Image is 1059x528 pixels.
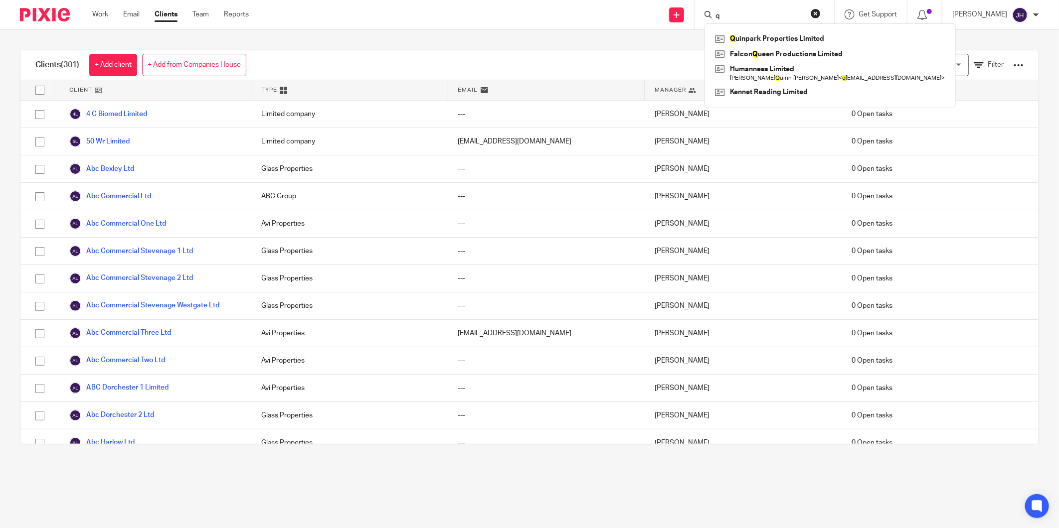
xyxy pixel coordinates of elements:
[852,164,892,174] span: 0 Open tasks
[448,265,645,292] div: ---
[448,210,645,237] div: ---
[645,183,842,210] div: [PERSON_NAME]
[251,238,448,264] div: Glass Properties
[448,375,645,401] div: ---
[852,438,892,448] span: 0 Open tasks
[448,101,645,128] div: ---
[251,265,448,292] div: Glass Properties
[69,382,81,394] img: svg%3E
[69,218,166,230] a: Abc Commercial One Ltd
[251,101,448,128] div: Limited company
[852,109,892,119] span: 0 Open tasks
[645,347,842,374] div: [PERSON_NAME]
[645,265,842,292] div: [PERSON_NAME]
[69,108,147,120] a: 4 C Biomed Limited
[1012,7,1028,23] img: svg%3E
[69,272,81,284] img: svg%3E
[448,320,645,347] div: [EMAIL_ADDRESS][DOMAIN_NAME]
[69,327,171,339] a: Abc Commercial Three Ltd
[458,86,478,94] span: Email
[69,218,81,230] img: svg%3E
[251,375,448,401] div: Avi Properties
[988,61,1004,68] span: Filter
[69,355,81,367] img: svg%3E
[61,61,79,69] span: (301)
[645,375,842,401] div: [PERSON_NAME]
[645,238,842,264] div: [PERSON_NAME]
[69,108,81,120] img: svg%3E
[261,86,277,94] span: Type
[645,210,842,237] div: [PERSON_NAME]
[852,383,892,393] span: 0 Open tasks
[852,356,892,366] span: 0 Open tasks
[251,183,448,210] div: ABC Group
[448,238,645,264] div: ---
[448,183,645,210] div: ---
[69,382,169,394] a: ABC Dorchester 1 Limited
[852,301,892,311] span: 0 Open tasks
[251,402,448,429] div: Glass Properties
[852,246,892,256] span: 0 Open tasks
[448,347,645,374] div: ---
[645,155,842,182] div: [PERSON_NAME]
[69,135,81,147] img: svg%3E
[155,9,177,19] a: Clients
[952,9,1007,19] p: [PERSON_NAME]
[69,86,92,94] span: Client
[69,135,130,147] a: 50 Wr Limited
[69,327,81,339] img: svg%3E
[142,54,246,76] a: + Add from Companies House
[69,409,81,421] img: svg%3E
[852,219,892,229] span: 0 Open tasks
[69,437,135,449] a: Abc Harlow Ltd
[30,81,49,100] input: Select all
[69,300,219,312] a: Abc Commercial Stevenage Westgate Ltd
[811,8,821,18] button: Clear
[251,320,448,347] div: Avi Properties
[852,136,892,146] span: 0 Open tasks
[852,410,892,420] span: 0 Open tasks
[92,9,108,19] a: Work
[123,9,140,19] a: Email
[69,190,81,202] img: svg%3E
[852,328,892,338] span: 0 Open tasks
[448,429,645,456] div: ---
[69,245,81,257] img: svg%3E
[448,128,645,155] div: [EMAIL_ADDRESS][DOMAIN_NAME]
[448,155,645,182] div: ---
[69,272,193,284] a: Abc Commercial Stevenage 2 Ltd
[69,245,193,257] a: Abc Commercial Stevenage 1 Ltd
[89,54,137,76] a: + Add client
[852,273,892,283] span: 0 Open tasks
[645,429,842,456] div: [PERSON_NAME]
[714,12,804,21] input: Search
[20,8,70,21] img: Pixie
[251,155,448,182] div: Glass Properties
[859,11,897,18] span: Get Support
[69,355,165,367] a: Abc Commercial Two Ltd
[69,163,134,175] a: Abc Bexley Ltd
[645,101,842,128] div: [PERSON_NAME]
[645,128,842,155] div: [PERSON_NAME]
[448,402,645,429] div: ---
[645,320,842,347] div: [PERSON_NAME]
[251,347,448,374] div: Avi Properties
[192,9,209,19] a: Team
[645,292,842,319] div: [PERSON_NAME]
[251,128,448,155] div: Limited company
[69,437,81,449] img: svg%3E
[251,210,448,237] div: Avi Properties
[655,86,686,94] span: Manager
[852,191,892,201] span: 0 Open tasks
[251,292,448,319] div: Glass Properties
[645,402,842,429] div: [PERSON_NAME]
[224,9,249,19] a: Reports
[69,163,81,175] img: svg%3E
[35,60,79,70] h1: Clients
[69,300,81,312] img: svg%3E
[69,190,151,202] a: Abc Commercial Ltd
[448,292,645,319] div: ---
[69,409,154,421] a: Abc Dorchester 2 Ltd
[251,429,448,456] div: Glass Properties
